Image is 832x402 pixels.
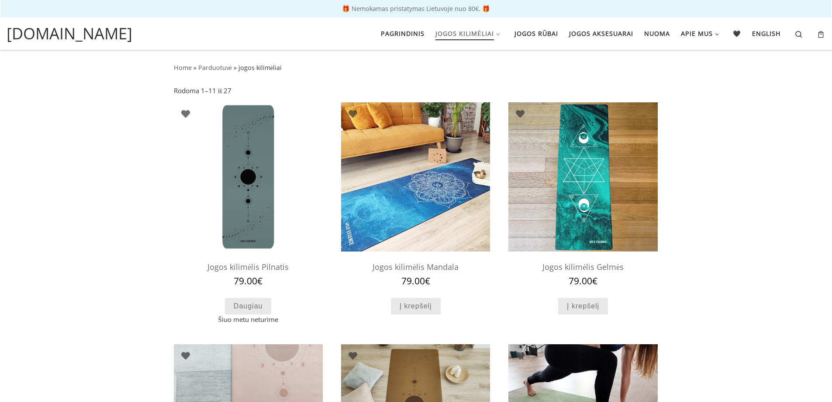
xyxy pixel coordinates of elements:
a: jogos kilimelisjogos kilimelisJogos kilimėlis Pilnatis 79.00€ [174,102,323,286]
bdi: 79.00 [569,275,597,287]
span: 🖤 [733,24,741,41]
span: » [234,63,237,72]
span: Pagrindinis [381,24,425,41]
h2: Jogos kilimėlis Pilnatis [174,258,323,276]
span: € [425,275,430,287]
bdi: 79.00 [234,275,262,287]
a: Nuoma [641,24,673,43]
a: Parduotuvė [198,63,232,72]
span: Jogos kilimėliai [435,24,494,41]
h2: Jogos kilimėlis Gelmės [508,258,657,276]
a: Add to cart: “Jogos kilimėlis Gelmės” [558,298,608,315]
a: English [749,24,784,43]
a: [DOMAIN_NAME] [7,22,132,45]
a: Daugiau informacijos apie “Jogos kilimėlis Pilnatis” [225,298,272,315]
a: Add to cart: “Jogos kilimėlis Mandala” [391,298,441,315]
span: » [193,63,197,72]
span: Šiuo metu neturime [174,315,323,325]
a: Pagrindinis [378,24,427,43]
a: Jogos aksesuarai [566,24,636,43]
a: jogos kilimeliaijogos kilimeliaiJogos kilimėlis Mandala 79.00€ [341,102,490,286]
p: 🎁 Nemokamas pristatymas Lietuvoje nuo 80€. 🎁 [9,6,823,12]
span: Jogos aksesuarai [569,24,633,41]
a: Jogos rūbai [511,24,561,43]
span: English [752,24,781,41]
h2: Jogos kilimėlis Mandala [341,258,490,276]
a: Jogos kilimėliai [432,24,506,43]
span: Nuoma [644,24,670,41]
span: € [592,275,597,287]
span: € [257,275,262,287]
span: Apie mus [681,24,713,41]
a: 🖤 [730,24,744,43]
bdi: 79.00 [401,275,430,287]
a: Mankštos KilimėlisMankštos KilimėlisJogos kilimėlis Gelmės 79.00€ [508,102,657,286]
span: jogos kilimėliai [238,63,282,72]
span: Jogos rūbai [514,24,558,41]
p: Rodoma 1–11 iš 27 [174,86,232,96]
a: Home [174,63,192,72]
